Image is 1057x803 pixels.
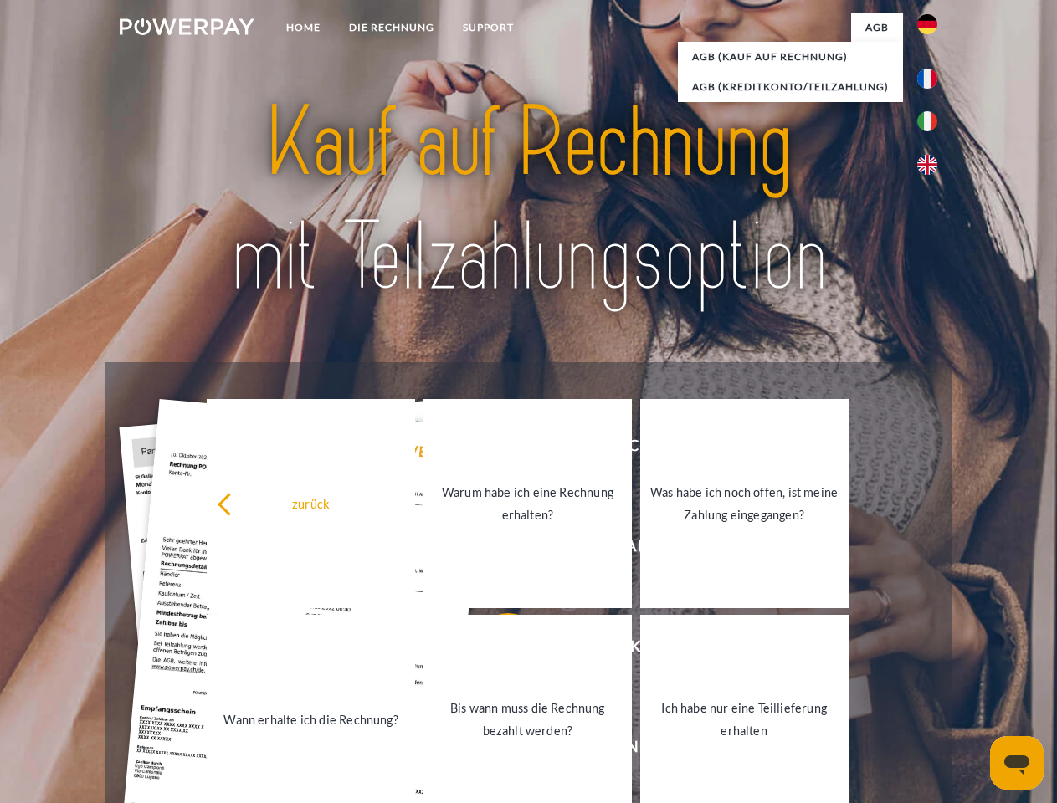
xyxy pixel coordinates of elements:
div: Warum habe ich eine Rechnung erhalten? [434,481,622,526]
img: fr [917,69,937,89]
a: DIE RECHNUNG [335,13,449,43]
a: Home [272,13,335,43]
div: Wann erhalte ich die Rechnung? [217,708,405,730]
div: Was habe ich noch offen, ist meine Zahlung eingegangen? [650,481,839,526]
a: AGB (Kreditkonto/Teilzahlung) [678,72,903,102]
div: Ich habe nur eine Teillieferung erhalten [650,697,839,742]
img: en [917,155,937,175]
a: AGB (Kauf auf Rechnung) [678,42,903,72]
img: it [917,111,937,131]
div: zurück [217,492,405,514]
iframe: Schaltfläche zum Öffnen des Messaging-Fensters [990,736,1044,790]
a: SUPPORT [449,13,528,43]
a: agb [851,13,903,43]
img: de [917,14,937,34]
a: Was habe ich noch offen, ist meine Zahlung eingegangen? [640,399,849,608]
img: title-powerpay_de.svg [160,80,897,320]
img: logo-powerpay-white.svg [120,18,254,35]
div: Bis wann muss die Rechnung bezahlt werden? [434,697,622,742]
